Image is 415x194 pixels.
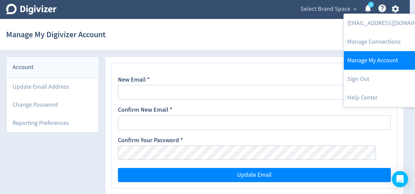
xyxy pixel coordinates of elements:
div: Open Intercom Messenger [392,171,408,187]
